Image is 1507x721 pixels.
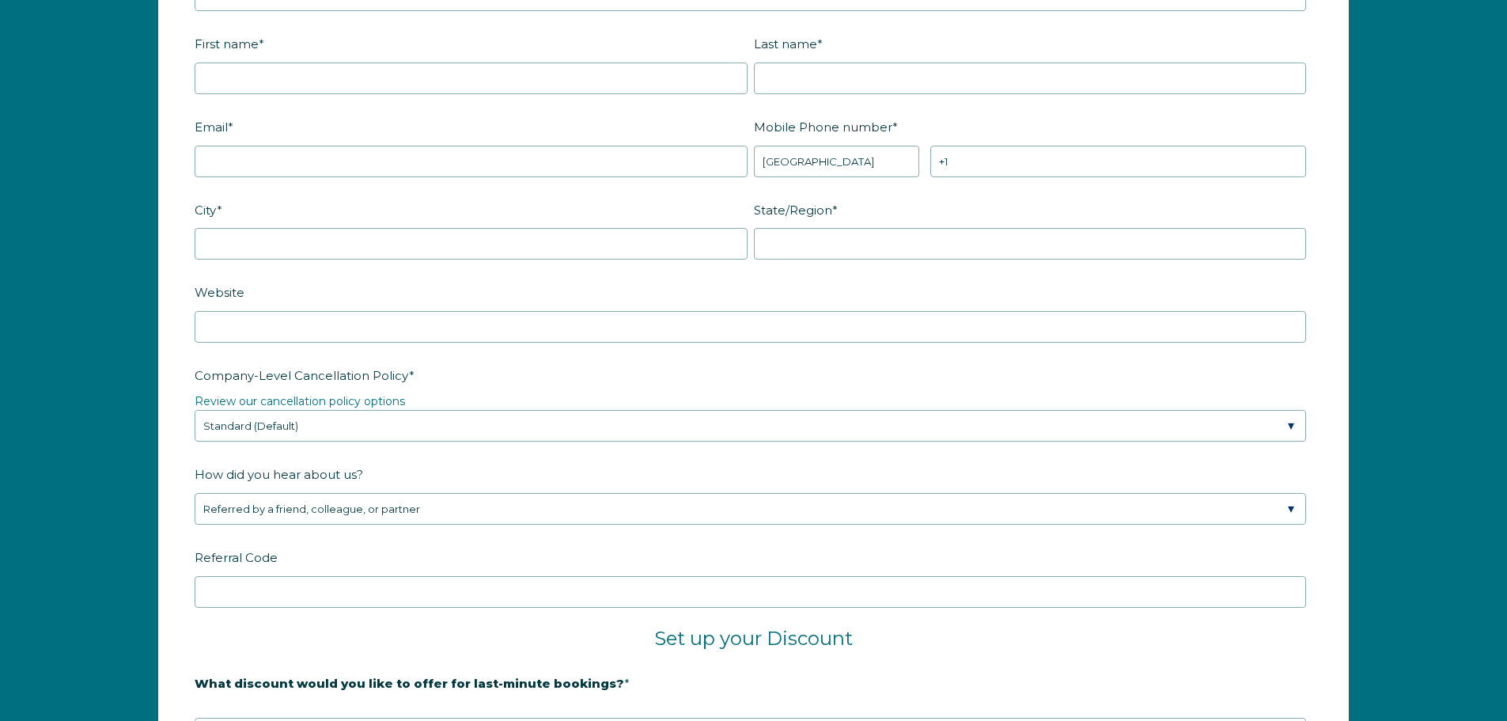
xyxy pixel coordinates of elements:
[754,198,832,222] span: State/Region
[195,394,405,408] a: Review our cancellation policy options
[195,702,442,716] strong: 20% is recommended, minimum of 10%
[195,462,363,487] span: How did you hear about us?
[195,32,259,56] span: First name
[195,363,409,388] span: Company-Level Cancellation Policy
[195,115,228,139] span: Email
[195,280,244,305] span: Website
[654,627,853,650] span: Set up your Discount
[195,545,278,570] span: Referral Code
[754,115,892,139] span: Mobile Phone number
[195,676,624,691] strong: What discount would you like to offer for last-minute bookings?
[195,198,217,222] span: City
[754,32,817,56] span: Last name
